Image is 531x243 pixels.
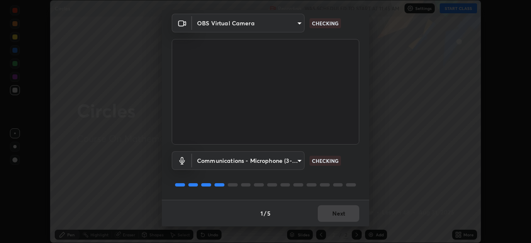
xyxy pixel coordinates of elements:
[267,209,270,218] h4: 5
[192,151,304,170] div: OBS Virtual Camera
[192,14,304,32] div: OBS Virtual Camera
[312,157,339,164] p: CHECKING
[312,20,339,27] p: CHECKING
[261,209,263,218] h4: 1
[264,209,266,218] h4: /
